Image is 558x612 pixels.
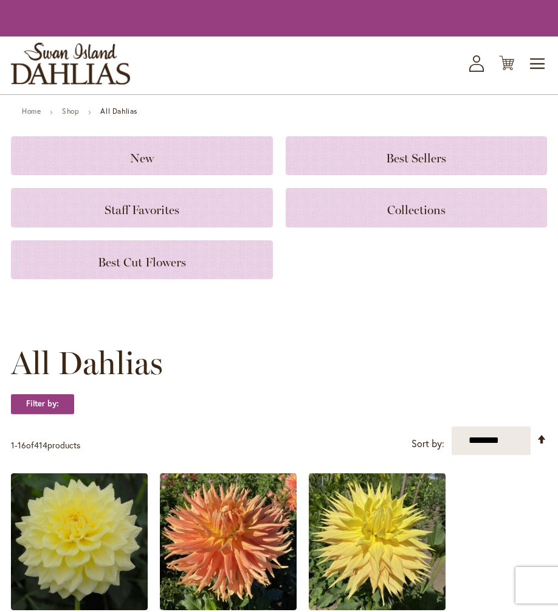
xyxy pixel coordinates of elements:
[105,203,179,217] span: Staff Favorites
[286,136,548,175] a: Best Sellers
[412,433,444,455] label: Sort by:
[100,106,137,116] strong: All Dahlias
[130,151,154,165] span: New
[34,439,47,451] span: 414
[11,439,15,451] span: 1
[387,203,446,217] span: Collections
[11,345,163,381] span: All Dahlias
[18,439,26,451] span: 16
[160,473,297,610] img: AC BEN
[11,136,273,175] a: New
[11,394,74,414] strong: Filter by:
[11,43,130,85] a: store logo
[22,106,41,116] a: Home
[11,473,148,610] img: A-Peeling
[286,188,548,227] a: Collections
[309,473,446,610] img: AC Jeri
[9,569,43,603] iframe: Launch Accessibility Center
[98,255,186,269] span: Best Cut Flowers
[11,188,273,227] a: Staff Favorites
[11,240,273,279] a: Best Cut Flowers
[386,151,446,165] span: Best Sellers
[11,436,80,455] p: - of products
[62,106,79,116] a: Shop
